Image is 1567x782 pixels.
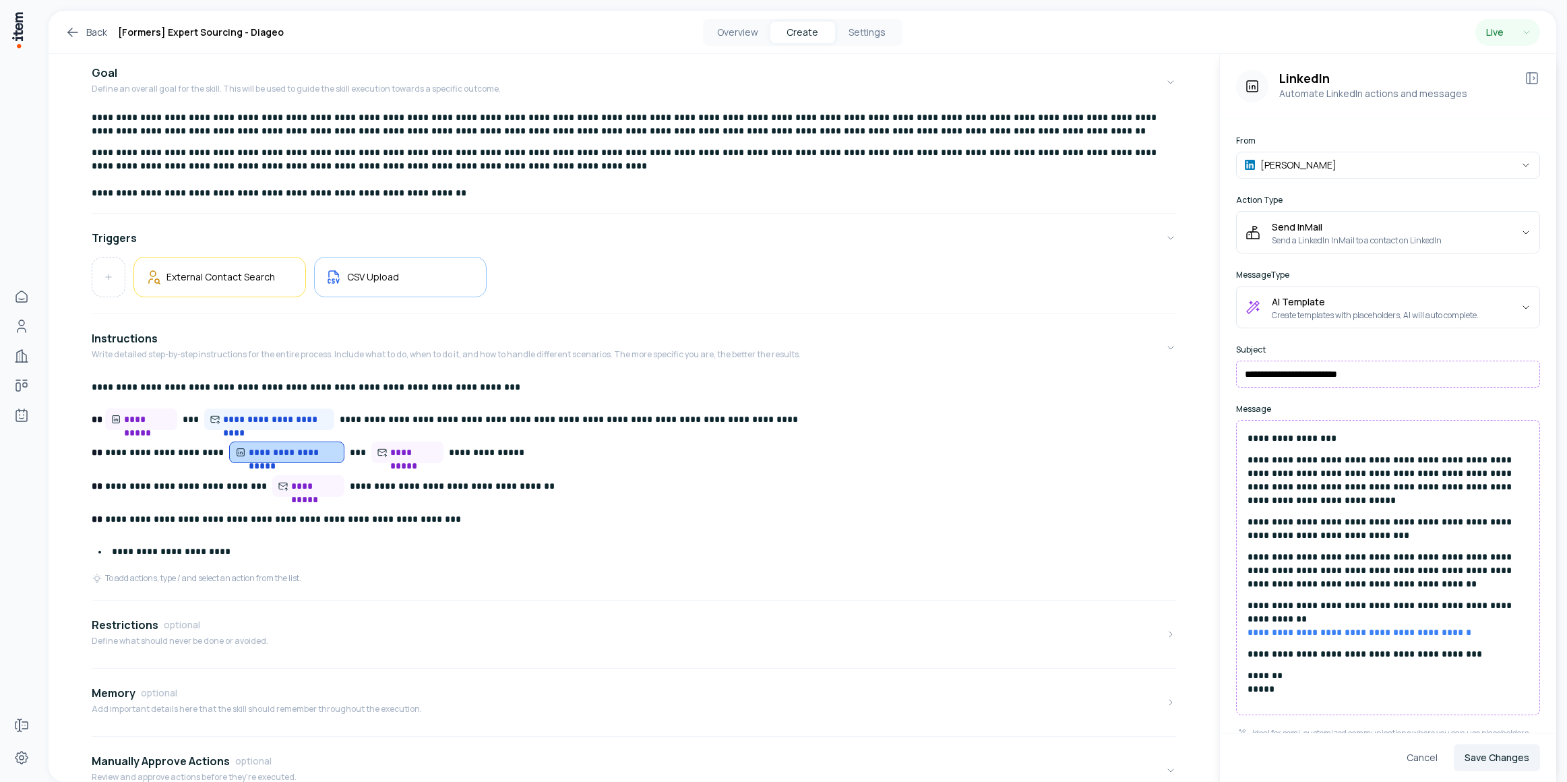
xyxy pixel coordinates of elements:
p: Write detailed step-by-step instructions for the entire process. Include what to do, when to do i... [92,349,801,360]
h4: Manually Approve Actions [92,753,230,769]
p: Automate LinkedIn actions and messages [1279,86,1513,101]
button: Save Changes [1454,744,1540,771]
h5: External Contact Search [166,270,275,283]
button: Settings [835,22,900,43]
span: optional [164,618,200,632]
h4: Instructions [92,330,158,347]
a: Companies [8,342,35,369]
span: optional [141,686,177,700]
img: Item Brain Logo [11,11,24,49]
span: optional [235,754,272,768]
button: Triggers [92,219,1176,257]
h4: Goal [92,65,117,81]
h4: Restrictions [92,617,158,633]
p: Add important details here that the skill should remember throughout the execution. [92,704,422,715]
a: Back [65,24,107,40]
a: People [8,313,35,340]
div: InstructionsWrite detailed step-by-step instructions for the entire process. Include what to do, ... [92,376,1176,595]
a: Agents [8,402,35,429]
button: InstructionsWrite detailed step-by-step instructions for the entire process. Include what to do, ... [92,320,1176,376]
a: Settings [8,744,35,771]
label: Message Type [1236,270,1540,280]
div: To add actions, type / and select an action from the list. [92,573,301,584]
p: Define what should never be done or avoided. [92,636,268,646]
p: Define an overall goal for the skill. This will be used to guide the skill execution towards a sp... [92,84,501,94]
label: From [1236,136,1540,146]
button: Cancel [1396,744,1448,771]
h3: LinkedIn [1279,70,1513,86]
button: MemoryoptionalAdd important details here that the skill should remember throughout the execution. [92,674,1176,731]
div: GoalDefine an overall goal for the skill. This will be used to guide the skill execution towards ... [92,111,1176,208]
button: RestrictionsoptionalDefine what should never be done or avoided. [92,606,1176,663]
p: Ideal for semi-customized communications where you can use placeholders like {{first_name}} or {{... [1252,728,1540,760]
label: Subject [1236,344,1540,355]
a: Forms [8,712,35,739]
button: GoalDefine an overall goal for the skill. This will be used to guide the skill execution towards ... [92,54,1176,111]
a: Deals [8,372,35,399]
label: Action Type [1236,195,1540,206]
button: Overview [706,22,770,43]
a: Home [8,283,35,310]
h4: Memory [92,685,135,701]
h1: [Formers] Expert Sourcing - Diageo [118,24,284,40]
h5: CSV Upload [347,270,399,283]
label: Message [1236,404,1540,415]
h4: Triggers [92,230,137,246]
button: Create [770,22,835,43]
div: Triggers [92,257,1176,308]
